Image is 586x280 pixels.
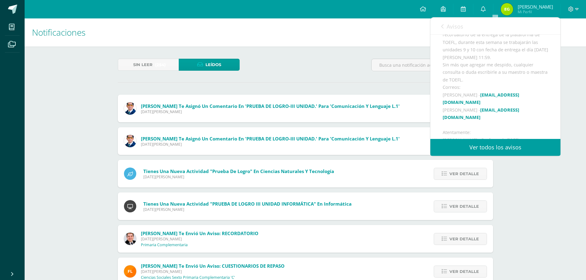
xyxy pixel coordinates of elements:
[430,139,560,156] a: Ver todos los avisos
[518,4,553,10] span: [PERSON_NAME]
[205,59,221,70] span: Leídos
[143,207,352,212] span: [DATE][PERSON_NAME]
[179,59,240,71] a: Leídos
[124,135,136,147] img: 059ccfba660c78d33e1d6e9d5a6a4bb6.png
[510,22,519,29] span: 253
[143,168,334,174] span: Tienes una nueva actividad "Prueba de Logro" En Ciencias Naturales y Tecnología
[141,269,285,274] span: [DATE][PERSON_NAME]
[443,9,548,189] div: Buenos días, les deseo un exitoso inicio de semana. Me comunico con ustedes para hacer el recorda...
[449,201,479,212] span: Ver detalle
[443,92,519,105] a: [EMAIL_ADDRESS][DOMAIN_NAME]
[510,22,550,29] span: avisos sin leer
[124,233,136,245] img: 57933e79c0f622885edf5cfea874362b.png
[372,59,493,71] input: Busca una notificación aquí
[141,263,285,269] span: [PERSON_NAME] te envió un aviso: CUESTIONARIOS DE REPASO
[141,103,400,109] span: [PERSON_NAME] te asignó un comentario en 'PRUEBA DE LOGRO-III UNIDAD.' para 'Comunicación y Lengu...
[141,136,400,142] span: [PERSON_NAME] te asignó un comentario en 'PRUEBA DE LOGRO-III UNIDAD.' para 'Comunicación y Lengu...
[447,23,463,30] span: Avisos
[124,265,136,278] img: 00e92e5268842a5da8ad8efe5964f981.png
[118,59,179,71] a: Sin leer(254)
[449,168,479,179] span: Ver detalle
[501,3,513,15] img: ad9f36509aab1feb172c6644ea95a3f4.png
[141,142,400,147] span: [DATE][PERSON_NAME]
[141,109,400,114] span: [DATE][PERSON_NAME]
[141,236,258,242] span: [DATE][PERSON_NAME]
[143,174,334,179] span: [DATE][PERSON_NAME]
[143,201,352,207] span: Tienes una nueva actividad "PRUEBA DE LOGRO III UNIDAD INFORMÁTICA" En Informática
[32,26,86,38] span: Notificaciones
[141,243,188,247] p: Primaria Complementaria
[141,230,258,236] span: [PERSON_NAME] te envió un aviso: RECORDATORIO
[518,9,553,14] span: Mi Perfil
[124,102,136,115] img: 059ccfba660c78d33e1d6e9d5a6a4bb6.png
[449,266,479,277] span: Ver detalle
[443,107,519,120] a: [EMAIL_ADDRESS][DOMAIN_NAME]
[141,275,235,280] p: Ciencias Sociales Sexto Primaria Complementaria 'C'
[133,59,153,70] span: Sin leer
[449,233,479,245] span: Ver detalle
[155,59,166,70] span: (254)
